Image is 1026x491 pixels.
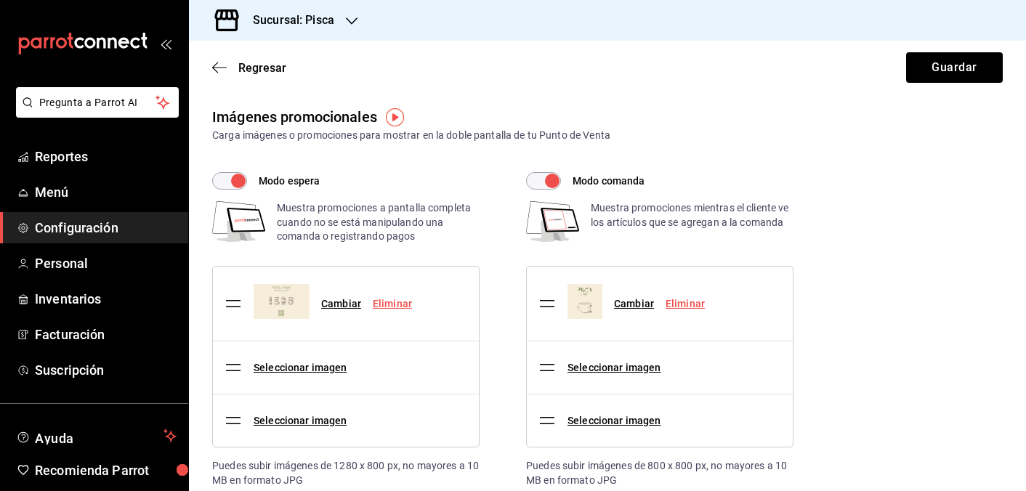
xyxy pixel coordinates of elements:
span: Modo comanda [573,174,645,189]
span: Recomienda Parrot [35,460,177,480]
div: Imágenes promocionales [212,106,377,128]
a: Seleccionar imagen [254,415,347,426]
button: Guardar [906,52,1003,83]
button: Regresar [212,61,286,75]
span: Pregunta a Parrot AI [39,95,156,110]
span: Suscripción [35,360,177,380]
div: Puedes subir imágenes de 800 x 800 px, no mayores a 10 MB en formato JPG [526,459,793,487]
span: Modo espera [259,174,320,189]
a: Pregunta a Parrot AI [10,105,179,121]
span: Regresar [238,61,286,75]
span: Ayuda [35,427,158,445]
span: Configuración [35,218,177,238]
a: Eliminar [666,298,705,309]
button: open_drawer_menu [160,38,171,49]
h3: Sucursal: Pisca [241,12,334,29]
img: Preview [567,284,602,319]
img: Tooltip marker [386,108,404,126]
span: Facturación [35,325,177,344]
a: Seleccionar imagen [567,362,661,373]
a: Seleccionar imagen [254,362,347,373]
span: Personal [35,253,177,273]
img: Preview [254,284,310,319]
span: Reportes [35,147,177,166]
button: Pregunta a Parrot AI [16,87,179,118]
a: Cambiar [321,298,361,309]
a: Cambiar [614,298,654,309]
span: Menú [35,182,177,202]
div: Muestra promociones mientras el cliente ve los artículos que se agregan a la comanda [591,201,793,248]
span: Inventarios [35,289,177,309]
a: Seleccionar imagen [567,415,661,426]
div: Puedes subir imágenes de 1280 x 800 px, no mayores a 10 MB en formato JPG [212,459,480,487]
div: Carga imágenes o promociones para mostrar en la doble pantalla de tu Punto de Venta [212,128,1003,143]
div: Muestra promociones a pantalla completa cuando no se está manipulando una comanda o registrando p... [277,201,480,248]
a: Eliminar [373,298,412,309]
